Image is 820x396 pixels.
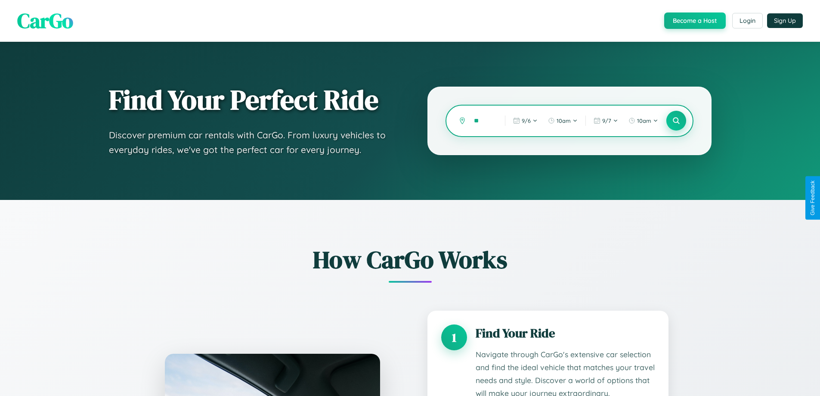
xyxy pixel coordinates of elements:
[17,6,73,35] span: CarGo
[637,117,651,124] span: 10am
[767,13,803,28] button: Sign Up
[810,181,816,215] div: Give Feedback
[476,324,655,342] h3: Find Your Ride
[589,114,622,128] button: 9/7
[509,114,542,128] button: 9/6
[109,85,393,115] h1: Find Your Perfect Ride
[732,13,763,28] button: Login
[544,114,582,128] button: 10am
[441,324,467,350] div: 1
[152,243,668,276] h2: How CarGo Works
[624,114,662,128] button: 10am
[664,12,726,29] button: Become a Host
[557,117,571,124] span: 10am
[109,128,393,157] p: Discover premium car rentals with CarGo. From luxury vehicles to everyday rides, we've got the pe...
[522,117,531,124] span: 9 / 6
[602,117,611,124] span: 9 / 7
